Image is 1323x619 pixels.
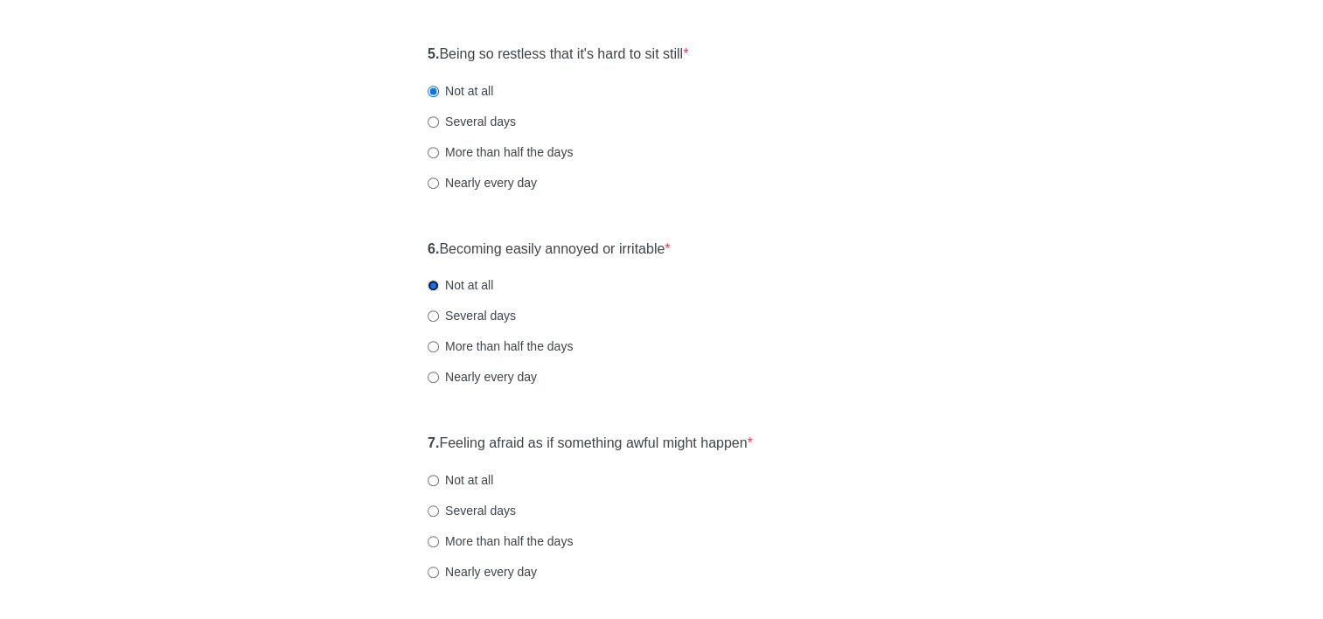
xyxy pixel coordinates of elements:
[428,471,493,489] label: Not at all
[428,368,537,386] label: Nearly every day
[428,372,439,383] input: Nearly every day
[428,307,516,324] label: Several days
[428,143,573,161] label: More than half the days
[428,475,439,486] input: Not at all
[428,310,439,322] input: Several days
[428,563,537,581] label: Nearly every day
[428,505,439,517] input: Several days
[428,116,439,128] input: Several days
[428,341,439,352] input: More than half the days
[428,174,537,191] label: Nearly every day
[428,82,493,100] label: Not at all
[428,502,516,519] label: Several days
[428,177,439,189] input: Nearly every day
[428,567,439,578] input: Nearly every day
[428,435,439,450] strong: 7.
[428,536,439,547] input: More than half the days
[428,532,573,550] label: More than half the days
[428,241,439,256] strong: 6.
[428,45,688,65] label: Being so restless that it's hard to sit still
[428,240,671,260] label: Becoming easily annoyed or irritable
[428,434,753,454] label: Feeling afraid as if something awful might happen
[428,147,439,158] input: More than half the days
[428,337,573,355] label: More than half the days
[428,280,439,291] input: Not at all
[428,113,516,130] label: Several days
[428,276,493,294] label: Not at all
[428,46,439,61] strong: 5.
[428,86,439,97] input: Not at all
